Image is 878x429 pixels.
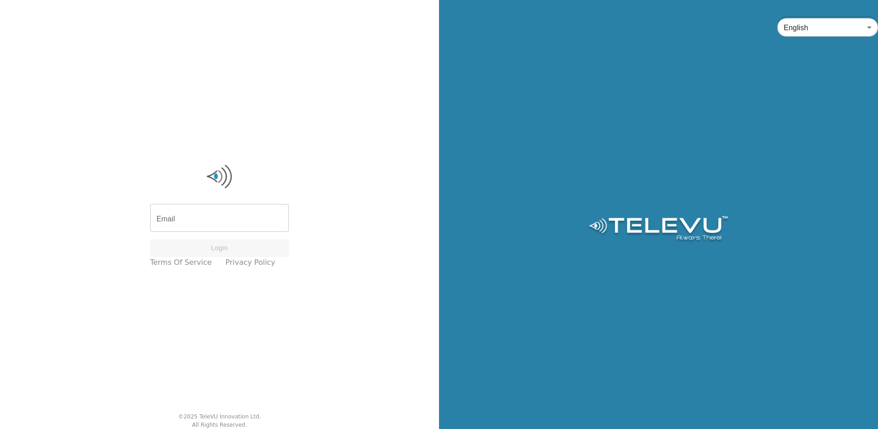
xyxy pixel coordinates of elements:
div: © 2025 TeleVU Innovation Ltd. [178,413,261,421]
a: Privacy Policy [225,257,275,268]
div: English [777,15,878,40]
img: Logo [150,163,289,190]
div: All Rights Reserved. [192,421,247,429]
img: Logo [587,216,730,243]
a: Terms of Service [150,257,212,268]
